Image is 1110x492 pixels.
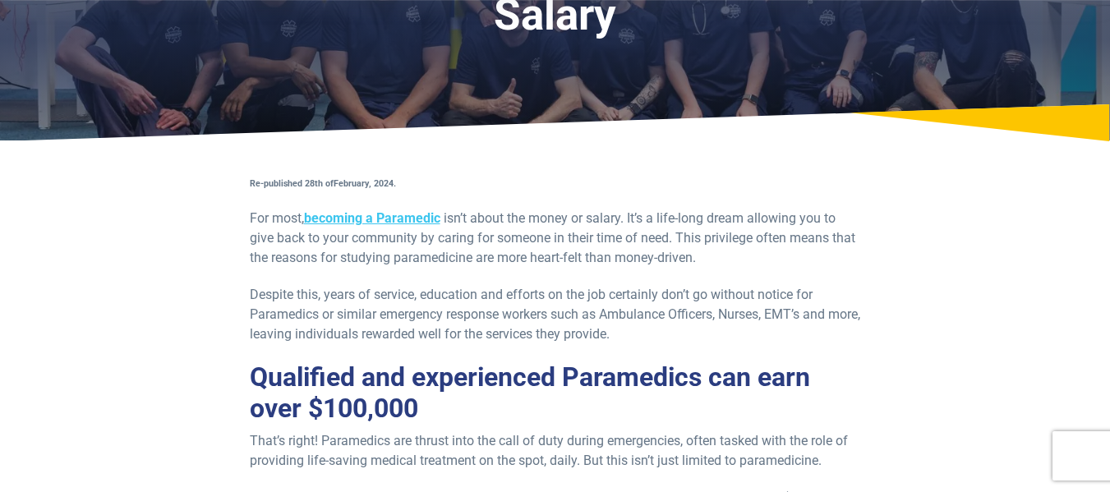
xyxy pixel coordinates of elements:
[250,431,861,471] p: That’s right! Paramedics are thrust into the call of duty during emergencies, often tasked with t...
[334,178,369,189] b: February
[250,209,861,268] p: For most, isn’t about the money or salary. It’s a life-long dream allowing you to give back to yo...
[304,210,440,226] a: becoming a Paramedic
[250,285,861,344] p: Despite this, years of service, education and efforts on the job certainly don’t go without notic...
[250,178,396,189] strong: Re-published 28th of , 2024.
[250,361,861,425] h2: Qualified and experienced Paramedics can earn over $100,000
